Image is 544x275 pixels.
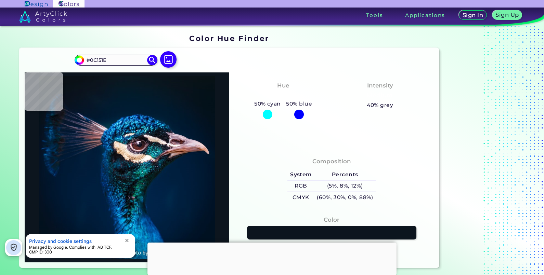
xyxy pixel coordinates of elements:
h5: 50% blue [284,99,315,108]
h1: Color Hue Finder [189,33,269,43]
h3: Applications [405,13,445,18]
h5: Percents [314,169,376,180]
h5: System [287,169,314,180]
img: icon search [147,55,157,65]
img: icon picture [160,51,177,68]
h5: Sign In [463,12,483,18]
h4: Color [324,215,339,225]
h5: (5%, 8%, 12%) [314,180,376,192]
img: img_pavlin.jpg [28,76,226,259]
h5: CMYK [287,192,314,203]
h5: Sign Up [496,12,518,17]
img: ArtyClick Design logo [25,1,48,7]
h5: 50% cyan [251,99,283,108]
h3: Tools [366,13,383,18]
h5: 40% grey [367,101,393,110]
h4: Hue [277,81,289,91]
h5: (60%, 30%, 0%, 88%) [314,192,376,203]
h4: Composition [312,156,351,166]
a: Sign In [459,11,486,20]
input: type color.. [84,55,148,65]
h5: RGB [287,180,314,192]
h4: Intensity [367,81,393,91]
h3: Medium [364,92,396,100]
iframe: Advertisement [442,32,528,271]
img: logo_artyclick_colors_white.svg [19,10,67,23]
iframe: Advertisement [147,243,397,273]
h3: Cyan-Blue [264,92,302,100]
a: Sign Up [493,11,522,20]
h3: #0C151E [319,242,344,250]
